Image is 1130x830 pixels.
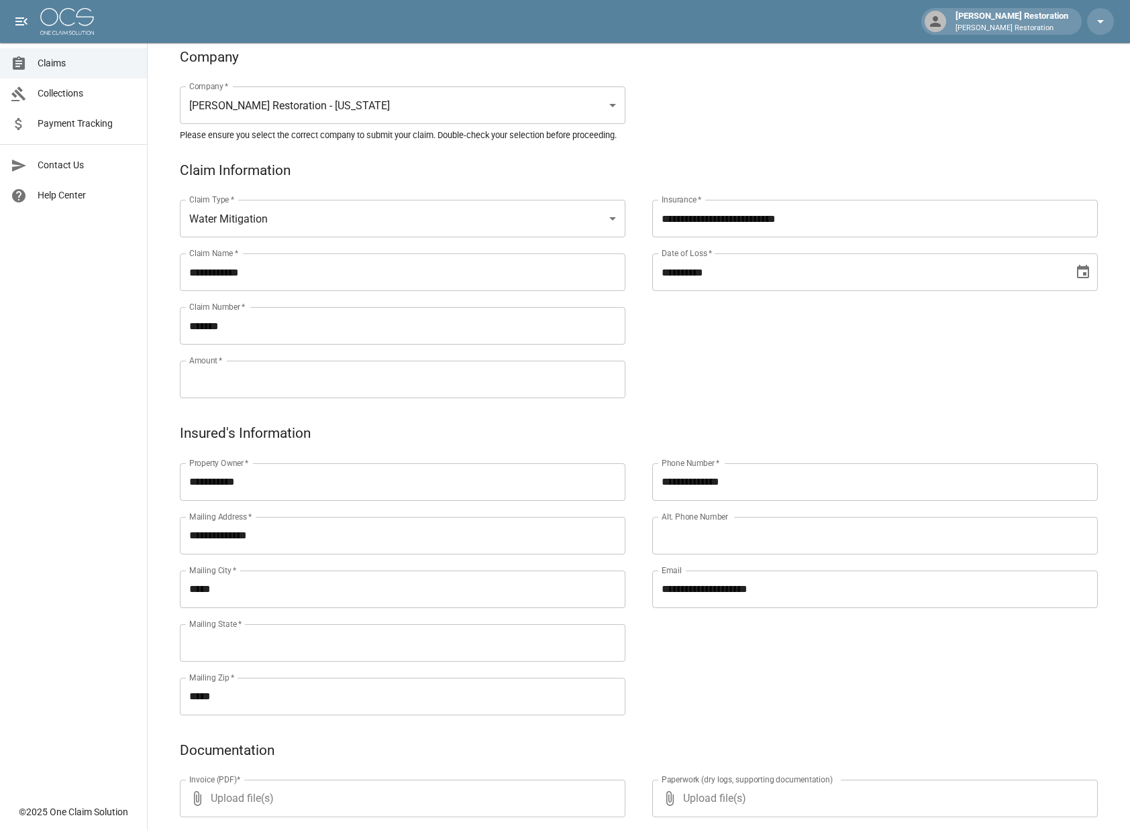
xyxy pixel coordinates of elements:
[8,8,35,35] button: open drawer
[38,56,136,70] span: Claims
[189,672,235,683] label: Mailing Zip
[38,86,136,101] span: Collections
[38,158,136,172] span: Contact Us
[180,200,625,237] div: Water Mitigation
[189,774,241,785] label: Invoice (PDF)*
[189,457,249,469] label: Property Owner
[1070,259,1096,286] button: Choose date, selected date is Aug 14, 2025
[662,774,833,785] label: Paperwork (dry logs, supporting documentation)
[211,780,589,817] span: Upload file(s)
[662,457,719,469] label: Phone Number
[683,780,1062,817] span: Upload file(s)
[38,117,136,131] span: Payment Tracking
[189,80,229,92] label: Company
[19,805,128,819] div: © 2025 One Claim Solution
[662,565,682,576] label: Email
[662,194,701,205] label: Insurance
[189,194,234,205] label: Claim Type
[38,188,136,202] span: Help Center
[180,86,625,124] div: [PERSON_NAME] Restoration - [US_STATE]
[956,23,1068,34] p: [PERSON_NAME] Restoration
[180,129,1098,141] h5: Please ensure you select the correct company to submit your claim. Double-check your selection be...
[189,355,223,366] label: Amount
[662,511,728,522] label: Alt. Phone Number
[662,247,712,259] label: Date of Loss
[950,9,1074,34] div: [PERSON_NAME] Restoration
[189,511,252,522] label: Mailing Address
[40,8,94,35] img: ocs-logo-white-transparent.png
[189,618,242,630] label: Mailing State
[189,565,237,576] label: Mailing City
[189,301,245,312] label: Claim Number
[189,247,238,259] label: Claim Name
